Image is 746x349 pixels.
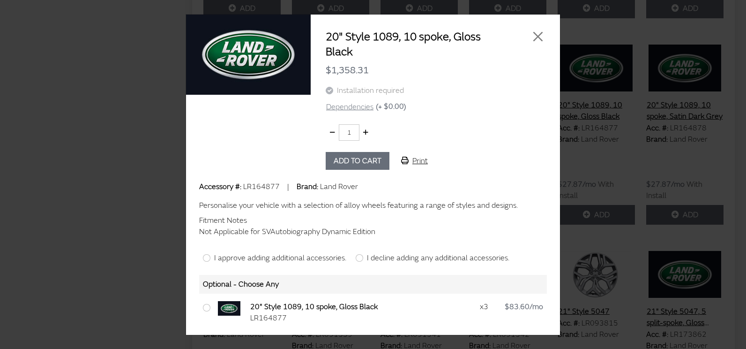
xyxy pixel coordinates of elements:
[480,301,493,312] div: x3
[203,280,279,289] span: Optional - Choose Any
[199,215,247,226] label: Fitment Notes
[250,301,469,312] div: 20" Style 1089, 10 spoke, Gloss Black
[199,226,547,237] div: Not Applicable for SVAutobiography Dynamic Edition
[326,60,545,81] div: $1,358.31
[326,152,389,170] button: Add to cart
[531,30,545,44] button: Close
[326,101,374,113] button: Dependencies
[199,181,241,192] label: Accessory #:
[297,181,318,192] label: Brand:
[250,312,469,324] div: LR164877
[326,30,507,60] h2: 20" Style 1089, 10 spoke, Gloss Black
[367,252,509,264] label: I decline adding any additional accessories.
[218,301,240,316] img: Image for 20" Style 1089, 10 spoke, Gloss Black
[376,101,406,113] span: (+ $0.00)
[214,252,346,264] label: I approve adding additional accessories.
[320,182,358,191] span: Land Rover
[287,182,289,191] span: |
[186,14,311,95] img: Image for 20" Style 1089, 10 spoke, Gloss Black
[337,86,404,95] span: Installation required
[393,152,436,170] button: Print
[199,200,547,211] div: Personalise your vehicle with a selection of alloy wheels featuring a range of styles and designs.
[505,301,543,312] div: $83.60/mo
[243,182,280,191] span: LR164877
